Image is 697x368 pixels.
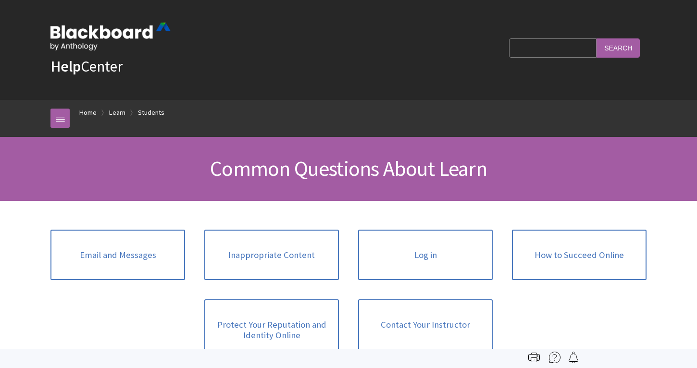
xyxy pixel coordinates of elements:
[109,107,125,119] a: Learn
[50,23,171,50] img: Blackboard by Anthology
[204,230,339,281] a: Inappropriate Content
[210,155,487,182] span: Common Questions About Learn
[358,230,493,281] a: Log in
[549,352,560,363] img: More help
[50,57,81,76] strong: Help
[204,299,339,360] a: Protect Your Reputation and Identity Online
[50,230,185,281] a: Email and Messages
[528,352,540,363] img: Print
[597,38,640,57] input: Search
[79,107,97,119] a: Home
[512,230,647,281] a: How to Succeed Online
[568,352,579,363] img: Follow this page
[50,57,123,76] a: HelpCenter
[358,299,493,350] a: Contact Your Instructor
[138,107,164,119] a: Students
